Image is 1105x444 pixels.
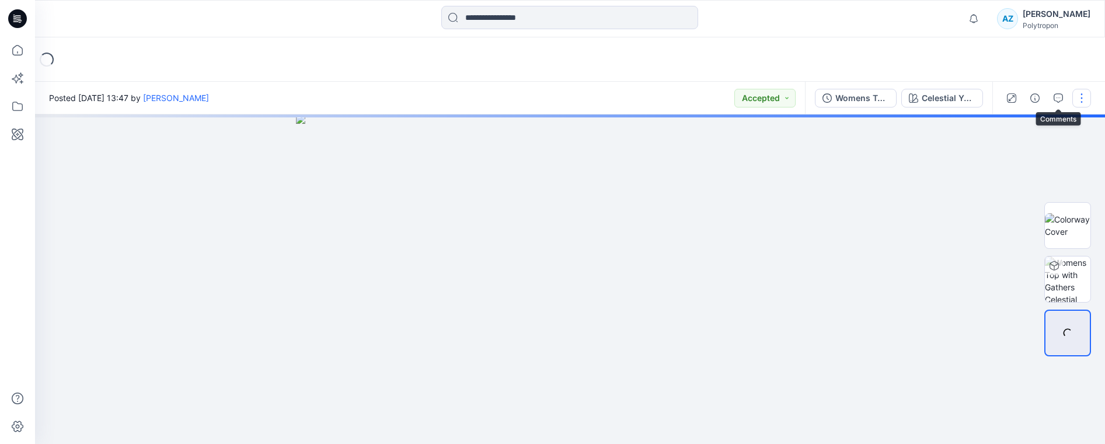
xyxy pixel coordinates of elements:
[901,89,983,107] button: Celestial Yellow
[49,92,209,104] span: Posted [DATE] 13:47 by
[1023,7,1090,21] div: [PERSON_NAME]
[922,92,975,105] div: Celestial Yellow
[815,89,897,107] button: Womens Top with Gathers
[1045,256,1090,302] img: Womens Top with Gathers Celestial Yellow
[1023,21,1090,30] div: Polytropon
[1026,89,1044,107] button: Details
[997,8,1018,29] div: AZ
[143,93,209,103] a: [PERSON_NAME]
[835,92,889,105] div: Womens Top with Gathers
[1045,213,1090,238] img: Colorway Cover
[296,115,845,444] img: eyJhbGciOiJIUzI1NiIsImtpZCI6IjAiLCJzbHQiOiJzZXMiLCJ0eXAiOiJKV1QifQ.eyJkYXRhIjp7InR5cGUiOiJzdG9yYW...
